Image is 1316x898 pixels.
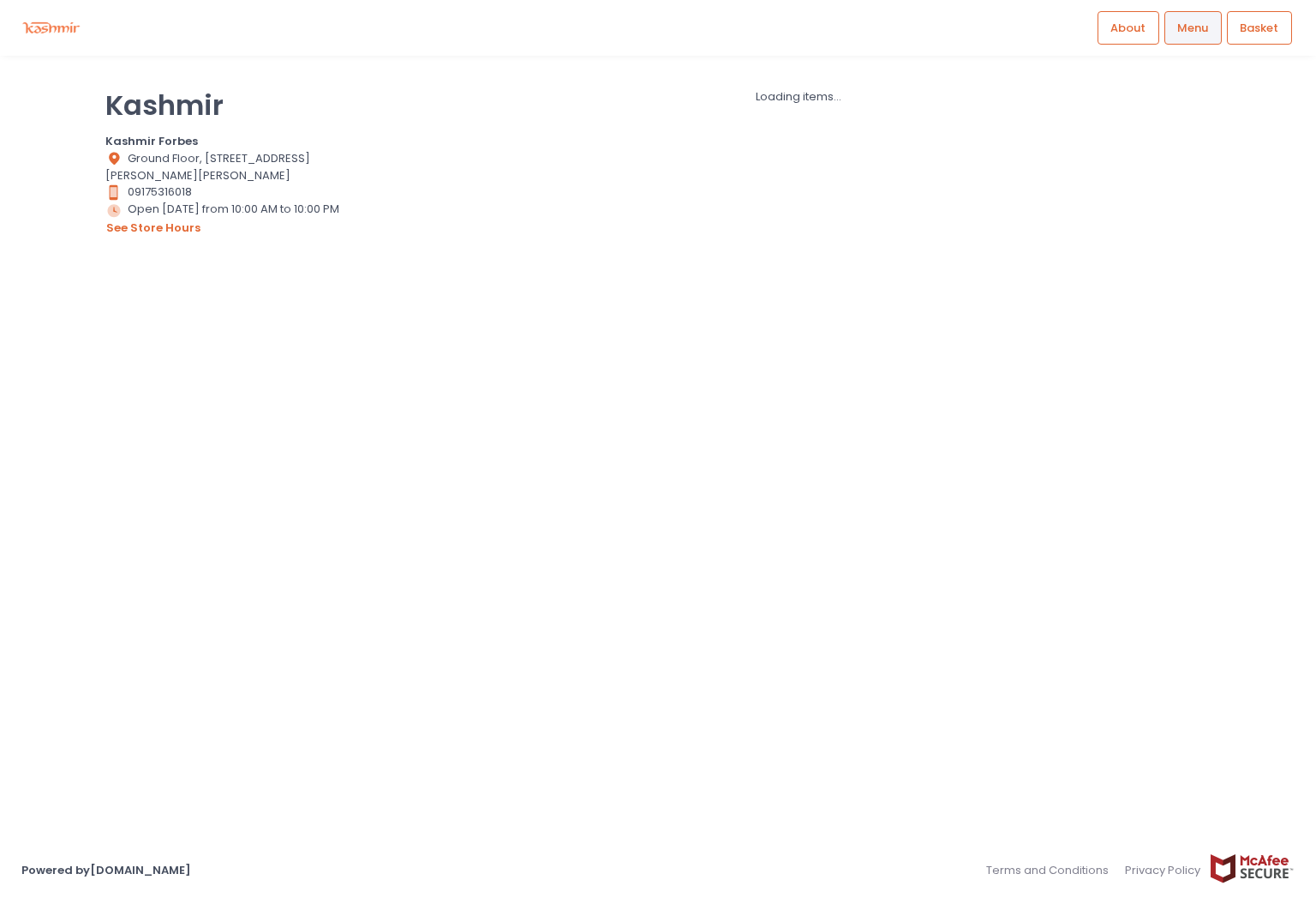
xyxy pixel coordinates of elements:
b: Kashmir Forbes [105,133,198,149]
div: Loading items... [387,88,1211,105]
span: Basket [1240,20,1278,37]
a: Powered by[DOMAIN_NAME] [21,862,191,878]
img: logo [21,13,82,43]
button: see store hours [105,219,201,238]
div: Open [DATE] from 10:00 AM to 10:00 PM [105,201,366,237]
a: Terms and Conditions [986,853,1117,887]
img: mcafee-secure [1209,853,1295,883]
a: Menu [1164,11,1222,44]
span: About [1110,20,1146,37]
p: Kashmir [105,88,366,122]
div: Ground Floor, [STREET_ADDRESS][PERSON_NAME][PERSON_NAME] [105,150,366,184]
a: Privacy Policy [1117,853,1210,887]
a: About [1098,11,1159,44]
span: Menu [1177,20,1208,37]
div: 09175316018 [105,184,366,201]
